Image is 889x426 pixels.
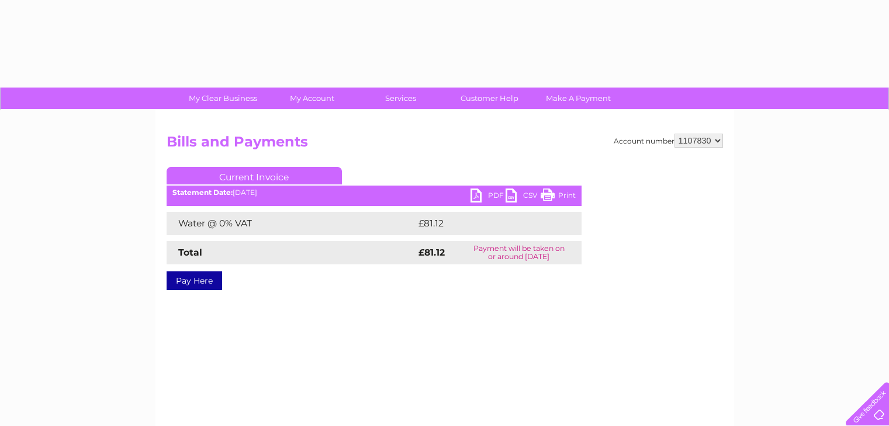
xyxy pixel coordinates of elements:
a: My Clear Business [175,88,271,109]
div: [DATE] [167,188,582,197]
a: CSV [506,188,541,205]
td: £81.12 [416,212,555,235]
a: Make A Payment [530,88,627,109]
td: Water @ 0% VAT [167,212,416,235]
a: Print [541,188,576,205]
td: Payment will be taken on or around [DATE] [456,241,581,264]
a: Customer Help [441,88,538,109]
strong: Total [178,247,202,258]
a: Services [352,88,449,109]
a: Current Invoice [167,167,342,184]
a: PDF [471,188,506,205]
a: My Account [264,88,360,109]
h2: Bills and Payments [167,134,723,156]
a: Pay Here [167,271,222,290]
div: Account number [614,134,723,148]
b: Statement Date: [172,188,233,197]
strong: £81.12 [418,247,445,258]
